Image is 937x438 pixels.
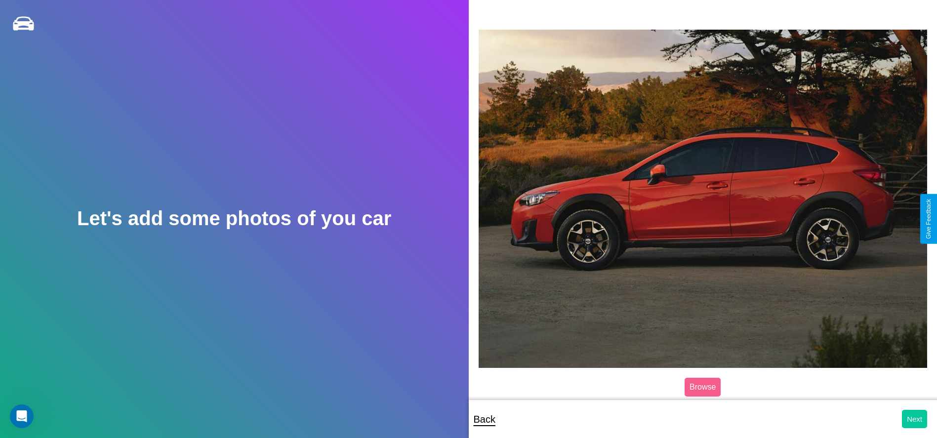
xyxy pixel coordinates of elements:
div: Give Feedback [925,199,932,239]
p: Back [474,410,495,428]
button: Next [902,410,927,428]
label: Browse [685,378,721,397]
h2: Let's add some photos of you car [77,207,391,230]
iframe: Intercom live chat [10,404,34,428]
img: posted [479,30,928,368]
